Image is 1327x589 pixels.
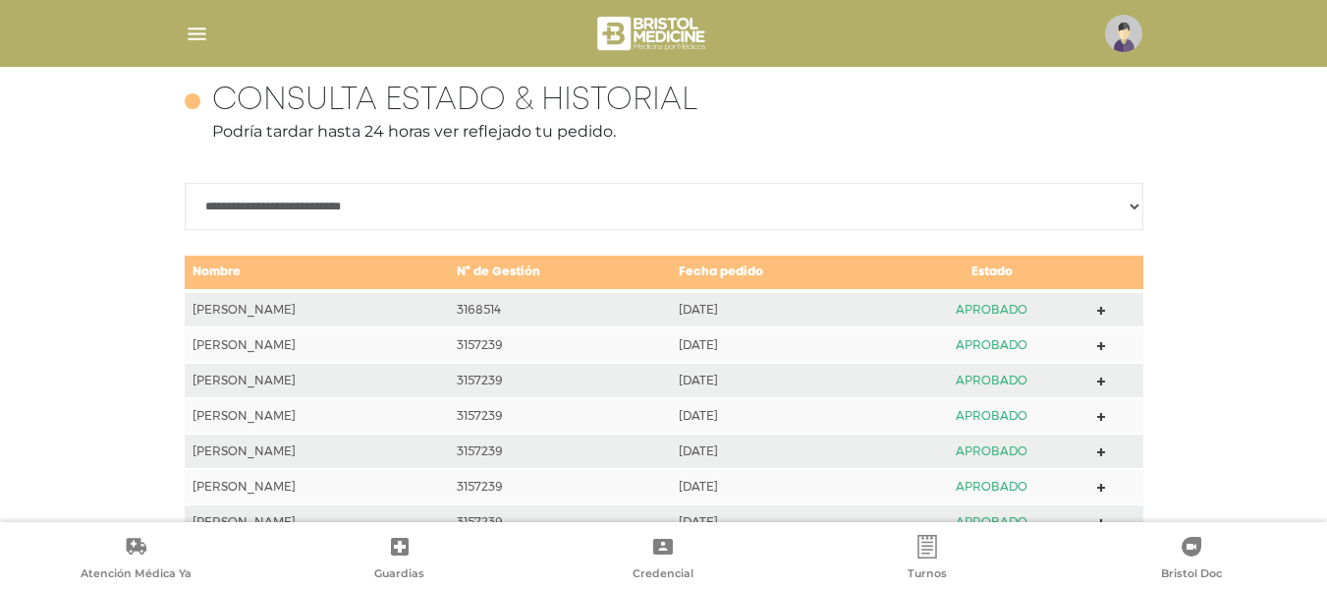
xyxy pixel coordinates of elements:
span: Credencial [633,566,693,584]
a: Bristol Doc [1059,535,1323,585]
td: 3157239 [449,434,670,469]
td: [DATE] [671,398,895,434]
td: APROBADO [894,398,1089,434]
span: Guardias [374,566,424,584]
span: Bristol Doc [1161,566,1222,584]
td: 3157239 [449,469,670,504]
td: [PERSON_NAME] [185,291,450,327]
p: Podría tardar hasta 24 horas ver reflejado tu pedido. [185,120,1143,144]
td: APROBADO [894,363,1089,398]
td: [PERSON_NAME] [185,327,450,363]
img: Cober_menu-lines-white.svg [185,22,209,46]
td: 3157239 [449,327,670,363]
td: APROBADO [894,434,1089,469]
td: APROBADO [894,291,1089,327]
td: 3157239 [449,398,670,434]
img: bristol-medicine-blanco.png [594,10,711,57]
td: APROBADO [894,469,1089,504]
a: Atención Médica Ya [4,535,268,585]
td: [PERSON_NAME] [185,504,450,540]
td: [PERSON_NAME] [185,434,450,469]
td: [DATE] [671,504,895,540]
td: [PERSON_NAME] [185,398,450,434]
td: [DATE] [671,363,895,398]
td: [PERSON_NAME] [185,363,450,398]
td: APROBADO [894,327,1089,363]
img: profile-placeholder.svg [1105,15,1142,52]
td: 3168514 [449,291,670,327]
a: Guardias [268,535,532,585]
td: [DATE] [671,469,895,504]
td: Estado [894,255,1089,291]
td: Nombre [185,255,450,291]
a: Turnos [796,535,1060,585]
h4: Consulta estado & historial [212,83,697,120]
td: APROBADO [894,504,1089,540]
td: 3157239 [449,363,670,398]
td: [DATE] [671,434,895,469]
span: Atención Médica Ya [81,566,192,584]
span: Turnos [908,566,947,584]
td: [DATE] [671,291,895,327]
td: 3157239 [449,504,670,540]
td: [PERSON_NAME] [185,469,450,504]
td: Fecha pedido [671,255,895,291]
td: [DATE] [671,327,895,363]
a: Credencial [531,535,796,585]
td: N° de Gestión [449,255,670,291]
